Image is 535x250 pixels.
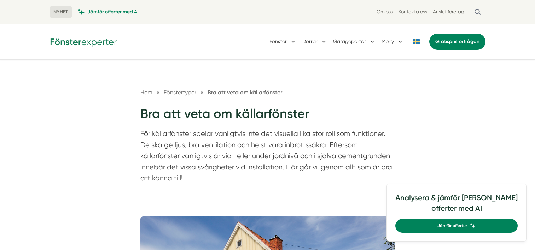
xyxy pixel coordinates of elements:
[395,219,518,233] a: Jämför offerter
[50,6,72,18] span: NYHET
[200,88,203,97] span: »
[140,128,395,187] p: För källarfönster spelar vanligtvis inte det visuella lika stor roll som funktioner. De ska ge lj...
[435,38,449,44] span: Gratis
[77,8,139,15] a: Jämför offerter med AI
[157,88,159,97] span: »
[395,192,518,219] h4: Analysera & jämför [PERSON_NAME] offerter med AI
[437,222,467,229] span: Jämför offerter
[429,34,485,50] a: Gratisprisförfrågan
[302,32,327,51] button: Dörrar
[333,32,376,51] button: Garageportar
[399,8,427,15] a: Kontakta oss
[164,89,198,96] a: Fönstertyper
[377,8,393,15] a: Om oss
[50,36,117,47] img: Fönsterexperter Logotyp
[140,105,395,128] h1: Bra att veta om källarfönster
[140,89,152,96] a: Hem
[269,32,297,51] button: Fönster
[382,32,404,51] button: Meny
[208,89,282,96] a: Bra att veta om källarfönster
[140,88,395,97] nav: Breadcrumb
[87,8,139,15] span: Jämför offerter med AI
[433,8,464,15] a: Anslut företag
[164,89,196,96] span: Fönstertyper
